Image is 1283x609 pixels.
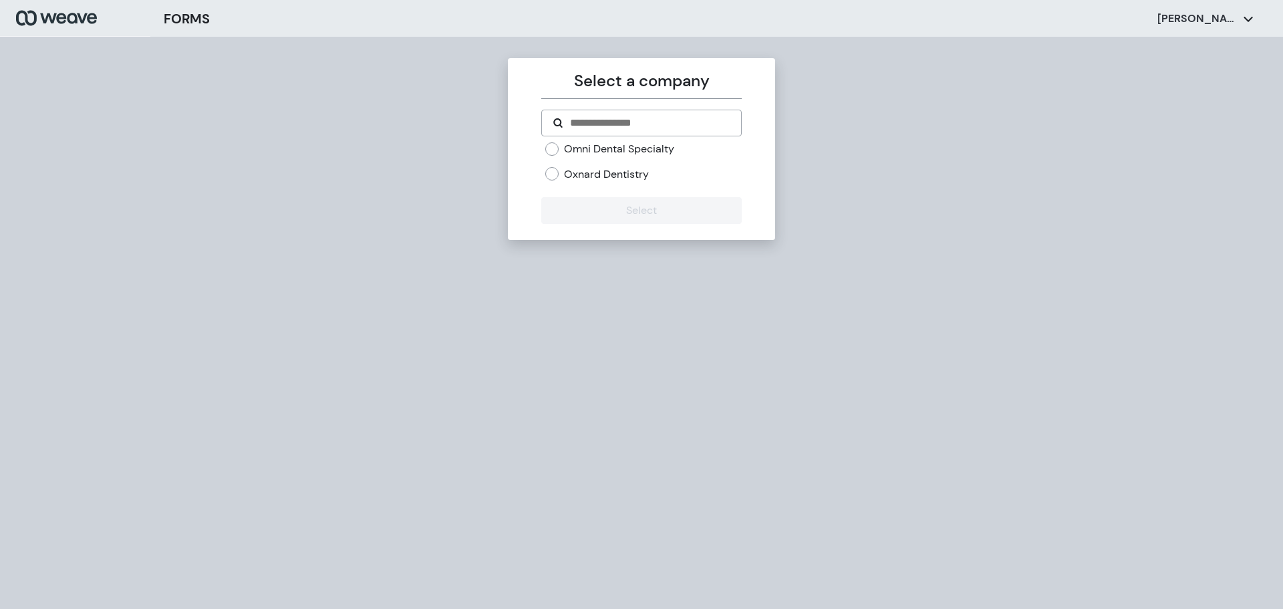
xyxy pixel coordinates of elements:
[541,197,741,224] button: Select
[164,9,210,29] h3: FORMS
[564,167,649,182] label: Oxnard Dentistry
[1157,11,1238,26] p: [PERSON_NAME]
[541,69,741,93] p: Select a company
[569,115,730,131] input: Search
[564,142,674,156] label: Omni Dental Specialty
